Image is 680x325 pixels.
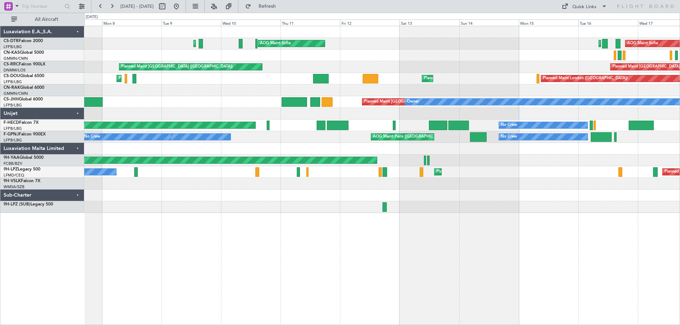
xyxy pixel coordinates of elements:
[4,74,20,78] span: CS-DOU
[501,132,517,142] div: No Crew
[627,38,658,49] div: AOG Maint Sofia
[4,121,39,125] a: F-HECDFalcon 7X
[8,14,77,25] button: All Aircraft
[4,138,22,143] a: LFPB/LBG
[4,62,45,66] a: CS-RRCFalcon 900LX
[4,132,46,137] a: F-GPNJFalcon 900EX
[4,167,40,172] a: 9H-LPZLegacy 500
[120,3,154,10] span: [DATE] - [DATE]
[86,14,98,20] div: [DATE]
[340,19,399,26] div: Fri 12
[4,44,22,50] a: LFPB/LBG
[242,1,284,12] button: Refresh
[4,103,22,108] a: LFPB/LBG
[407,97,419,107] div: Owner
[4,132,19,137] span: F-GPNJ
[4,184,24,190] a: WMSA/SZB
[4,39,43,43] a: CS-DTRFalcon 2000
[4,173,24,178] a: LFMD/CEQ
[18,17,75,22] span: All Aircraft
[4,91,28,96] a: GMMN/CMN
[121,62,233,72] div: Planned Maint [GEOGRAPHIC_DATA] ([GEOGRAPHIC_DATA])
[578,19,638,26] div: Tue 16
[4,62,19,66] span: CS-RRC
[102,19,161,26] div: Mon 8
[399,19,459,26] div: Sat 13
[4,97,19,101] span: CS-JHH
[4,51,44,55] a: CN-KASGlobal 5000
[84,132,100,142] div: No Crew
[119,73,230,84] div: Planned Maint [GEOGRAPHIC_DATA] ([GEOGRAPHIC_DATA])
[4,56,28,61] a: GMMN/CMN
[4,121,19,125] span: F-HECD
[558,1,611,12] button: Quick Links
[260,38,291,49] div: AOG Maint Sofia
[543,73,628,84] div: Planned Maint London ([GEOGRAPHIC_DATA])
[4,179,40,183] a: 9H-VSLKFalcon 7X
[4,79,22,85] a: LFPB/LBG
[4,97,43,101] a: CS-JHHGlobal 6000
[161,19,221,26] div: Tue 9
[280,19,340,26] div: Thu 11
[424,73,535,84] div: Planned Maint [GEOGRAPHIC_DATA] ([GEOGRAPHIC_DATA])
[4,68,25,73] a: DNMM/LOS
[501,120,517,130] div: No Crew
[459,19,519,26] div: Sun 14
[4,179,21,183] span: 9H-VSLK
[364,97,476,107] div: Planned Maint [GEOGRAPHIC_DATA] ([GEOGRAPHIC_DATA])
[221,19,280,26] div: Wed 10
[4,74,44,78] a: CS-DOUGlobal 6500
[195,38,278,49] div: Planned Maint Mugla ([GEOGRAPHIC_DATA])
[373,132,447,142] div: AOG Maint Paris ([GEOGRAPHIC_DATA])
[4,161,22,166] a: FCBB/BZV
[4,126,22,131] a: LFPB/LBG
[4,51,20,55] span: CN-KAS
[519,19,578,26] div: Mon 15
[4,202,53,207] a: 9H-LPZ (SUB)Legacy 500
[4,167,18,172] span: 9H-LPZ
[4,39,19,43] span: CS-DTR
[22,1,62,12] input: Trip Number
[4,156,44,160] a: 9H-YAAGlobal 5000
[4,202,30,207] span: 9H-LPZ (SUB)
[572,4,596,11] div: Quick Links
[253,4,282,9] span: Refresh
[4,86,44,90] a: CN-RAKGlobal 6000
[4,156,19,160] span: 9H-YAA
[4,86,20,90] span: CN-RAK
[436,167,520,177] div: Planned Maint Cannes ([GEOGRAPHIC_DATA])
[601,38,637,49] div: Planned Maint Sofia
